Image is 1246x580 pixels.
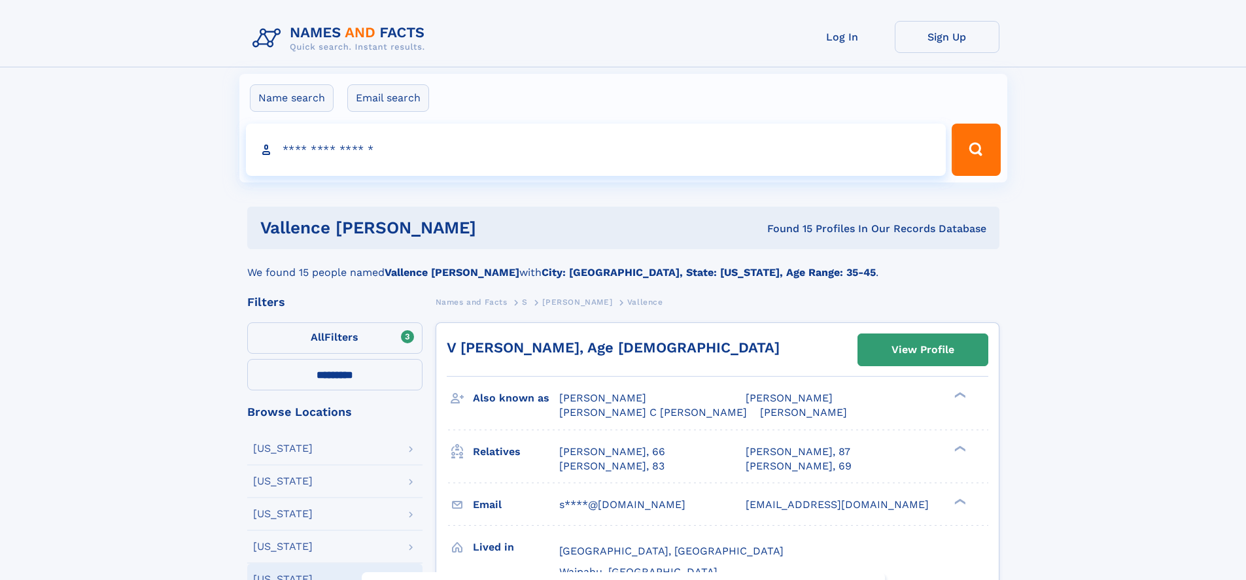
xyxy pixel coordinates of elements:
input: search input [246,124,946,176]
a: [PERSON_NAME], 66 [559,445,665,459]
div: Browse Locations [247,406,423,418]
div: [US_STATE] [253,443,313,454]
div: [US_STATE] [253,509,313,519]
label: Filters [247,322,423,354]
a: View Profile [858,334,988,366]
a: [PERSON_NAME], 83 [559,459,665,473]
a: [PERSON_NAME], 69 [746,459,852,473]
h3: Relatives [473,441,559,463]
b: Vallence [PERSON_NAME] [385,266,519,279]
label: Email search [347,84,429,112]
span: [GEOGRAPHIC_DATA], [GEOGRAPHIC_DATA] [559,545,784,557]
h3: Also known as [473,387,559,409]
label: Name search [250,84,334,112]
h3: Lived in [473,536,559,558]
h1: Vallence [PERSON_NAME] [260,220,622,236]
div: ❯ [951,444,967,452]
div: We found 15 people named with . [247,249,999,281]
span: [PERSON_NAME] C [PERSON_NAME] [559,406,747,418]
span: [PERSON_NAME] [760,406,847,418]
a: Names and Facts [436,294,508,310]
a: V [PERSON_NAME], Age [DEMOGRAPHIC_DATA] [447,339,780,356]
a: Sign Up [895,21,999,53]
span: S [522,298,528,307]
div: ❯ [951,497,967,505]
div: [US_STATE] [253,541,313,552]
span: Vallence [627,298,663,307]
span: [PERSON_NAME] [559,392,646,404]
span: [PERSON_NAME] [746,392,833,404]
div: [US_STATE] [253,476,313,486]
h3: Email [473,494,559,516]
img: Logo Names and Facts [247,21,436,56]
b: City: [GEOGRAPHIC_DATA], State: [US_STATE], Age Range: 35-45 [542,266,876,279]
button: Search Button [952,124,1000,176]
span: [PERSON_NAME] [542,298,612,307]
a: [PERSON_NAME] [542,294,612,310]
div: View Profile [891,335,954,365]
div: Filters [247,296,423,308]
span: All [311,331,324,343]
div: ❯ [951,391,967,400]
a: Log In [790,21,895,53]
a: S [522,294,528,310]
span: [EMAIL_ADDRESS][DOMAIN_NAME] [746,498,929,511]
a: [PERSON_NAME], 87 [746,445,850,459]
span: Waipahu, [GEOGRAPHIC_DATA] [559,566,718,578]
div: Found 15 Profiles In Our Records Database [621,222,986,236]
